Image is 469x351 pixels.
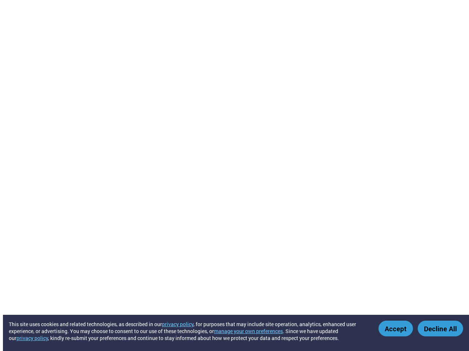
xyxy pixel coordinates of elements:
[9,321,368,341] div: This site uses cookies and related technologies, as described in our , for purposes that may incl...
[418,321,463,336] button: Decline All
[378,321,413,336] button: Accept
[16,335,48,341] a: privacy policy
[162,321,193,328] a: privacy policy
[214,328,283,335] button: manage your own preferences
